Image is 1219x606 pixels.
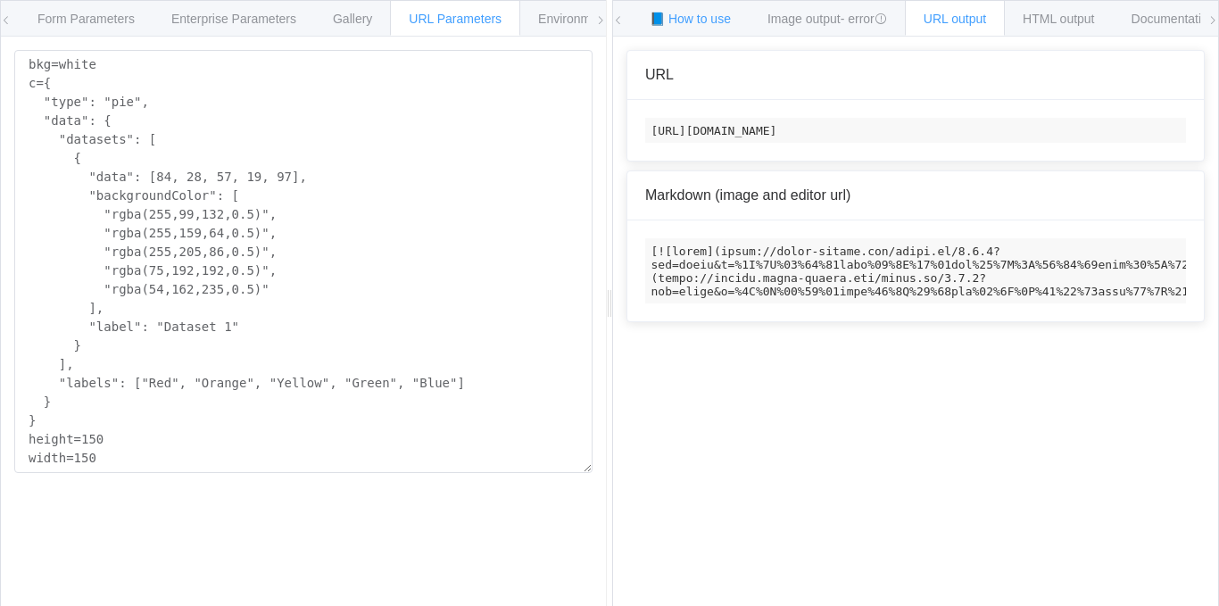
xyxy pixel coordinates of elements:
[409,12,502,26] span: URL Parameters
[645,67,674,82] span: URL
[645,118,1186,143] code: [URL][DOMAIN_NAME]
[1132,12,1215,26] span: Documentation
[841,12,887,26] span: - error
[171,12,296,26] span: Enterprise Parameters
[538,12,615,26] span: Environments
[924,12,986,26] span: URL output
[37,12,135,26] span: Form Parameters
[333,12,372,26] span: Gallery
[767,12,887,26] span: Image output
[645,238,1186,303] code: [![lorem](ipsum://dolor-sitame.con/adipi.el/8.6.4?sed=doeiu&t=%1I%7U%03%64%81labo%09%8E%17%01dol%...
[645,187,850,203] span: Markdown (image and editor url)
[650,12,731,26] span: 📘 How to use
[1023,12,1094,26] span: HTML output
